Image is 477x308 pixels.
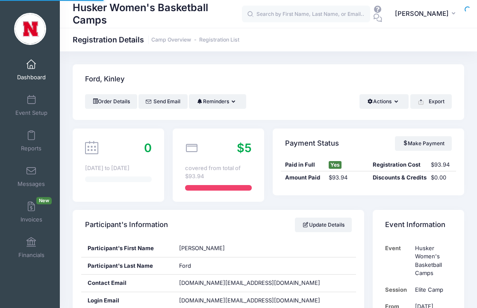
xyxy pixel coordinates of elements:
h4: Participant's Information [85,213,168,237]
span: New [36,197,52,204]
span: 0 [144,141,152,155]
td: Session [385,282,411,299]
span: Invoices [21,216,42,223]
div: Registration Cost [368,161,427,169]
div: $0.00 [427,173,456,182]
td: Elite Camp [411,282,452,299]
span: Yes [329,161,342,169]
div: Contact Email [81,275,173,292]
div: Paid in Full [281,161,324,169]
span: [DOMAIN_NAME][EMAIL_ADDRESS][DOMAIN_NAME] [179,279,320,286]
div: $93.94 [427,161,456,169]
a: Registration List [199,37,239,43]
a: Financials [11,233,52,263]
h1: Husker Women's Basketball Camps [73,0,242,27]
button: Actions [359,94,409,109]
a: Update Details [295,218,352,232]
button: Export [410,94,452,109]
span: Financials [18,251,44,259]
td: Event [385,240,411,282]
span: Ford [179,262,191,269]
span: Messages [18,180,45,188]
td: Husker Women's Basketball Camps [411,240,452,282]
h4: Event Information [385,213,445,237]
button: Reminders [189,94,246,109]
h4: Payment Status [285,131,339,155]
span: Event Setup [15,109,47,117]
a: Messages [11,161,52,191]
div: Amount Paid [281,173,324,182]
span: Dashboard [17,74,46,81]
span: [PERSON_NAME] [179,245,225,251]
a: Event Setup [11,90,52,120]
a: Camp Overview [151,37,191,43]
div: Participant's First Name [81,240,173,257]
a: Dashboard [11,55,52,85]
button: [PERSON_NAME] [389,4,464,24]
div: $93.94 [325,173,368,182]
div: Participant's Last Name [81,257,173,275]
a: Make Payment [395,136,452,151]
span: $5 [237,141,252,155]
span: [DOMAIN_NAME][EMAIL_ADDRESS][DOMAIN_NAME] [179,296,320,305]
a: Send Email [138,94,188,109]
div: covered from total of $93.94 [185,164,252,181]
div: Discounts & Credits [368,173,427,182]
h1: Registration Details [73,35,239,44]
img: Husker Women's Basketball Camps [14,13,46,45]
a: Reports [11,126,52,156]
span: [PERSON_NAME] [395,9,449,18]
a: InvoicesNew [11,197,52,227]
span: Reports [21,145,41,152]
h4: Ford, Kinley [85,67,125,92]
div: [DATE] to [DATE] [85,164,152,173]
input: Search by First Name, Last Name, or Email... [242,6,370,23]
a: Order Details [85,94,137,109]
